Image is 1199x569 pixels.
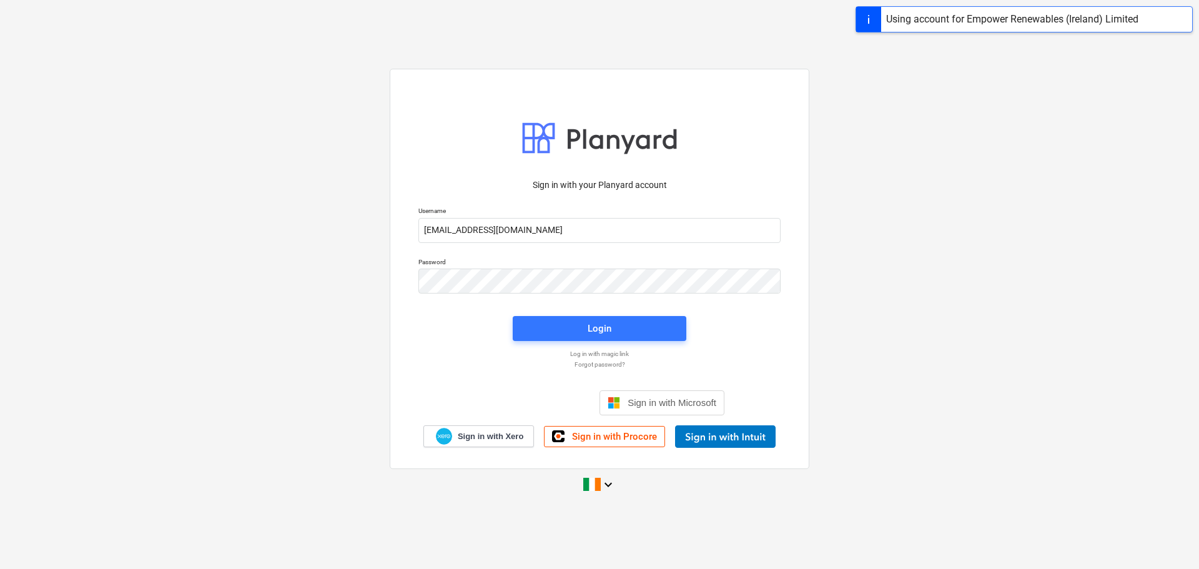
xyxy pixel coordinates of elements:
[418,218,781,243] input: Username
[412,350,787,358] a: Log in with magic link
[628,397,716,408] span: Sign in with Microsoft
[418,207,781,217] p: Username
[608,397,620,409] img: Microsoft logo
[588,320,611,337] div: Login
[544,426,665,447] a: Sign in with Procore
[418,179,781,192] p: Sign in with your Planyard account
[572,431,657,442] span: Sign in with Procore
[418,258,781,269] p: Password
[458,431,523,442] span: Sign in with Xero
[423,425,535,447] a: Sign in with Xero
[436,428,452,445] img: Xero logo
[513,316,686,341] button: Login
[601,477,616,492] i: keyboard_arrow_down
[412,360,787,369] a: Forgot password?
[468,389,596,417] iframe: Sign in with Google Button
[886,12,1138,27] div: Using account for Empower Renewables (Ireland) Limited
